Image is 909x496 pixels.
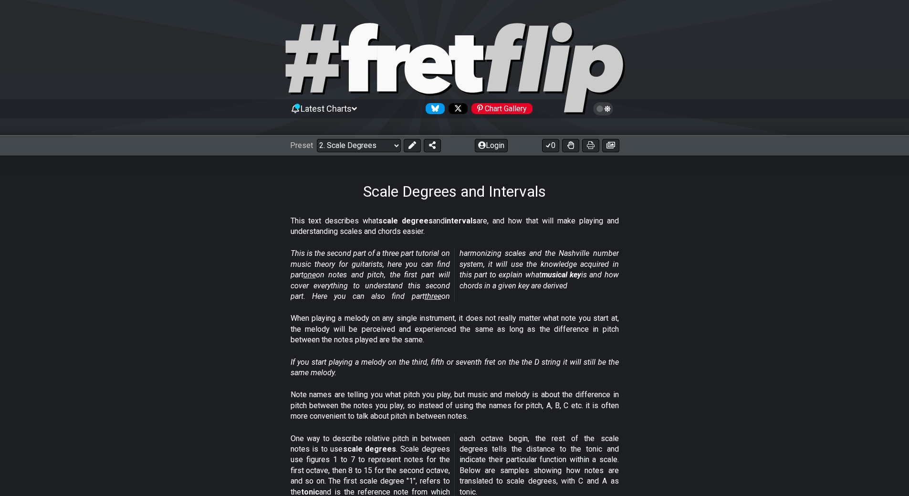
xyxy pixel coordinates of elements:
[422,103,445,114] a: Follow #fretflip at Bluesky
[424,139,441,152] button: Share Preset
[378,216,433,225] strong: scale degrees
[602,139,619,152] button: Create image
[363,182,546,201] h1: Scale Degrees and Intervals
[582,139,599,152] button: Print
[425,292,441,301] span: three
[542,270,581,279] strong: musical key
[291,390,619,422] p: Note names are telling you what pitch you play, but music and melody is about the difference in p...
[291,216,619,237] p: This text describes what and are, and how that will make playing and understanding scales and cho...
[291,249,619,301] em: This is the second part of a three part tutorial on music theory for guitarists, here you can fin...
[562,139,579,152] button: Toggle Dexterity for all fretkits
[468,103,533,114] a: #fretflip at Pinterest
[598,105,609,113] span: Toggle light / dark theme
[291,313,619,345] p: When playing a melody on any single instrument, it does not really matter what note you start at,...
[301,104,352,114] span: Latest Charts
[475,139,508,152] button: Login
[404,139,421,152] button: Edit Preset
[343,444,397,454] strong: scale degrees
[445,103,468,114] a: Follow #fretflip at X
[445,216,477,225] strong: intervals
[290,141,313,150] span: Preset
[317,139,401,152] select: Preset
[291,358,619,377] em: If you start playing a melody on the third, fifth or seventh fret on the the D string it will sti...
[303,270,316,279] span: one
[471,103,533,114] div: Chart Gallery
[542,139,559,152] button: 0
